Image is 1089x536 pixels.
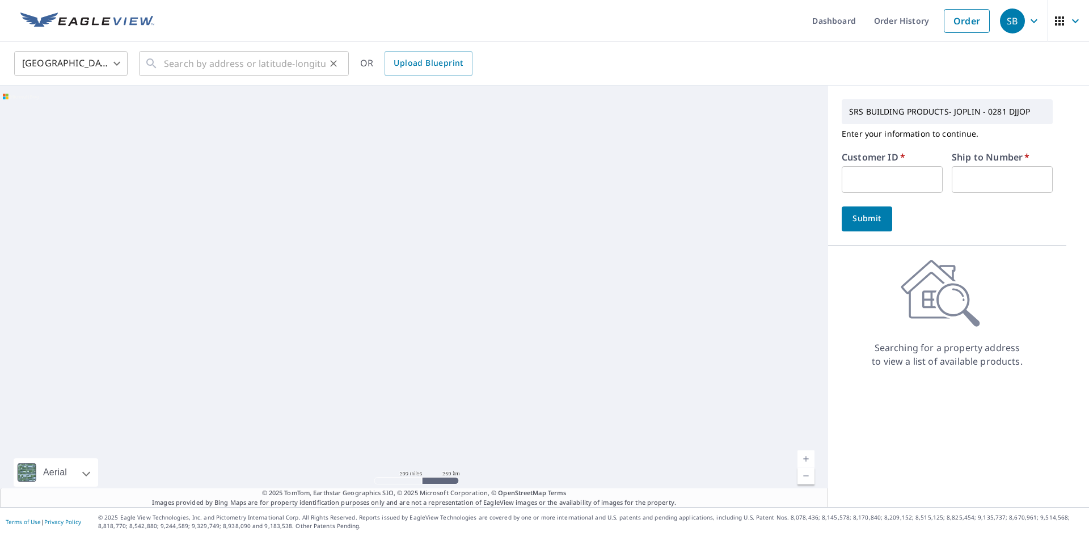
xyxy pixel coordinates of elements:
div: [GEOGRAPHIC_DATA] [14,48,128,79]
div: Aerial [40,458,70,487]
a: Privacy Policy [44,518,81,526]
label: Customer ID [842,153,905,162]
span: Submit [851,212,883,226]
img: EV Logo [20,12,154,29]
span: Upload Blueprint [394,56,463,70]
p: Enter your information to continue. [842,124,1053,144]
label: Ship to Number [952,153,1029,162]
p: © 2025 Eagle View Technologies, Inc. and Pictometry International Corp. All Rights Reserved. Repo... [98,513,1083,530]
a: Terms [548,488,567,497]
p: SRS BUILDING PRODUCTS- JOPLIN - 0281 DJJOP [845,102,1050,121]
div: SB [1000,9,1025,33]
a: OpenStreetMap [498,488,546,497]
a: Terms of Use [6,518,41,526]
a: Upload Blueprint [385,51,472,76]
div: Aerial [14,458,98,487]
a: Order [944,9,990,33]
p: Searching for a property address to view a list of available products. [871,341,1023,368]
button: Clear [326,56,341,71]
p: | [6,518,81,525]
div: OR [360,51,472,76]
span: © 2025 TomTom, Earthstar Geographics SIO, © 2025 Microsoft Corporation, © [262,488,567,498]
button: Submit [842,206,892,231]
a: Current Level 5, Zoom Out [797,467,814,484]
input: Search by address or latitude-longitude [164,48,326,79]
a: Current Level 5, Zoom In [797,450,814,467]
